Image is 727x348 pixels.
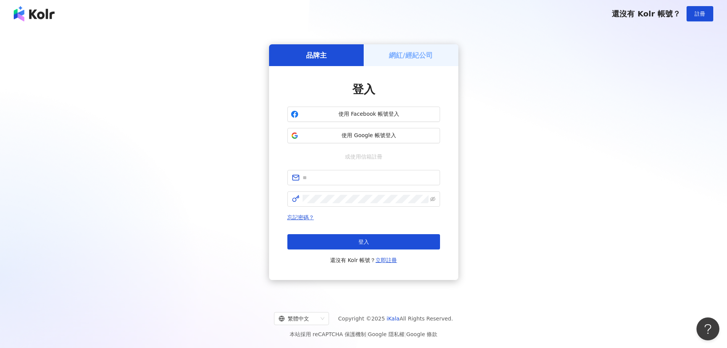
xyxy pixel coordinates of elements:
[287,128,440,143] button: 使用 Google 帳號登入
[406,331,437,337] a: Google 條款
[287,234,440,249] button: 登入
[387,316,400,322] a: iKala
[306,50,327,60] h5: 品牌主
[340,152,388,161] span: 或使用信箱註冊
[695,11,705,17] span: 註冊
[430,196,435,202] span: eye-invisible
[287,107,440,122] button: 使用 Facebook 帳號登入
[696,317,719,340] iframe: Help Scout Beacon - Open
[612,9,680,18] span: 還沒有 Kolr 帳號？
[287,214,314,220] a: 忘記密碼？
[358,239,369,245] span: 登入
[405,331,406,337] span: |
[352,83,375,96] span: 登入
[290,330,437,339] span: 本站採用 reCAPTCHA 保護機制
[376,257,397,263] a: 立即註冊
[279,312,318,325] div: 繁體中文
[338,314,453,323] span: Copyright © 2025 All Rights Reserved.
[301,110,437,118] span: 使用 Facebook 帳號登入
[330,256,397,265] span: 還沒有 Kolr 帳號？
[14,6,55,21] img: logo
[389,50,433,60] h5: 網紅/經紀公司
[366,331,368,337] span: |
[687,6,713,21] button: 註冊
[368,331,405,337] a: Google 隱私權
[301,132,437,139] span: 使用 Google 帳號登入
